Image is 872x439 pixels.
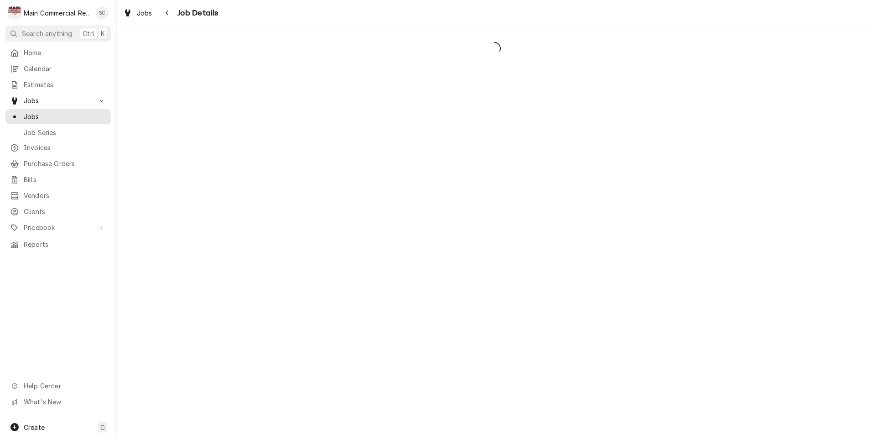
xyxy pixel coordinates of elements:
span: C [100,423,105,432]
button: Search anythingCtrlK [5,26,111,42]
span: K [101,29,105,38]
a: Go to Help Center [5,378,111,393]
button: Navigate back [160,5,175,20]
a: Estimates [5,77,111,92]
span: Estimates [24,80,106,89]
a: Go to What's New [5,394,111,409]
span: Purchase Orders [24,159,106,168]
a: Reports [5,237,111,252]
span: What's New [24,397,105,407]
a: Clients [5,204,111,219]
a: Go to Jobs [5,93,111,108]
a: Home [5,45,111,60]
span: Job Series [24,128,106,137]
div: M [8,6,21,19]
a: Vendors [5,188,111,203]
span: Clients [24,207,106,216]
span: Calendar [24,64,106,73]
a: Purchase Orders [5,156,111,171]
div: Main Commercial Refrigeration Service [24,8,91,18]
span: Job Details [175,7,218,19]
a: Go to Pricebook [5,220,111,235]
span: Loading... [117,39,872,58]
a: Jobs [5,109,111,124]
a: Invoices [5,140,111,155]
div: Main Commercial Refrigeration Service's Avatar [8,6,21,19]
span: Create [24,423,45,431]
span: Home [24,48,106,57]
span: Jobs [24,96,93,105]
span: Pricebook [24,223,93,232]
span: Vendors [24,191,106,200]
span: Help Center [24,381,105,391]
span: Reports [24,240,106,249]
div: SC [96,6,109,19]
a: Jobs [119,5,156,21]
a: Calendar [5,61,111,76]
a: Bills [5,172,111,187]
div: Scott Costello's Avatar [96,6,109,19]
span: Bills [24,175,106,184]
span: Invoices [24,143,106,152]
span: Ctrl [83,29,94,38]
span: Jobs [137,8,152,18]
a: Job Series [5,125,111,140]
span: Search anything [22,29,72,38]
span: Jobs [24,112,106,121]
